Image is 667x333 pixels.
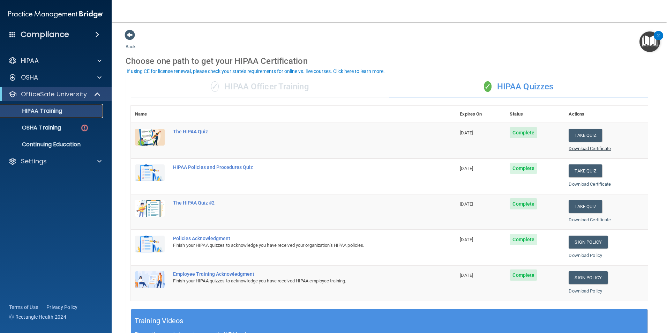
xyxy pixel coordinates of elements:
a: Download Policy [569,253,602,258]
img: danger-circle.6113f641.png [80,124,89,132]
button: Open Resource Center, 2 new notifications [639,31,660,52]
th: Name [131,106,169,123]
a: OfficeSafe University [8,90,101,98]
div: Finish your HIPAA quizzes to acknowledge you have received HIPAA employee training. [173,277,421,285]
button: If using CE for license renewal, please check your state's requirements for online vs. live cours... [126,68,386,75]
p: Continuing Education [5,141,100,148]
a: Back [126,36,136,49]
p: OfficeSafe University [21,90,87,98]
a: HIPAA [8,57,102,65]
a: Download Certificate [569,146,611,151]
div: HIPAA Quizzes [389,76,648,97]
div: HIPAA Officer Training [131,76,389,97]
span: ✓ [211,81,219,92]
div: Employee Training Acknowledgment [173,271,421,277]
span: [DATE] [460,237,473,242]
div: Choose one path to get your HIPAA Certification [126,51,653,71]
p: OSHA [21,73,38,82]
a: Privacy Policy [46,304,78,311]
th: Status [505,106,564,123]
img: PMB logo [8,7,103,21]
span: Complete [510,234,537,245]
button: Take Quiz [569,164,602,177]
span: [DATE] [460,273,473,278]
span: [DATE] [460,201,473,207]
span: [DATE] [460,130,473,135]
span: [DATE] [460,166,473,171]
a: Terms of Use [9,304,38,311]
span: Ⓒ Rectangle Health 2024 [9,313,66,320]
div: Policies Acknowledgment [173,236,421,241]
span: Complete [510,163,537,174]
p: HIPAA [21,57,39,65]
div: Finish your HIPAA quizzes to acknowledge you have received your organization’s HIPAA policies. [173,241,421,250]
a: OSHA [8,73,102,82]
p: HIPAA Training [5,108,62,114]
h5: Training Videos [135,315,183,327]
a: Settings [8,157,102,165]
th: Expires On [456,106,505,123]
a: Sign Policy [569,271,607,284]
span: ✓ [484,81,492,92]
p: Settings [21,157,47,165]
div: 2 [657,36,660,45]
span: Complete [510,127,537,138]
span: Complete [510,198,537,209]
div: If using CE for license renewal, please check your state's requirements for online vs. live cours... [127,69,385,74]
iframe: Drift Widget Chat Controller [546,283,659,311]
h4: Compliance [21,30,69,39]
button: Take Quiz [569,200,602,213]
span: Complete [510,269,537,281]
th: Actions [564,106,648,123]
a: Download Certificate [569,217,611,222]
div: The HIPAA Quiz #2 [173,200,421,206]
button: Take Quiz [569,129,602,142]
a: Sign Policy [569,236,607,249]
p: OSHA Training [5,124,61,131]
div: HIPAA Policies and Procedures Quiz [173,164,421,170]
div: The HIPAA Quiz [173,129,421,134]
a: Download Certificate [569,182,611,187]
